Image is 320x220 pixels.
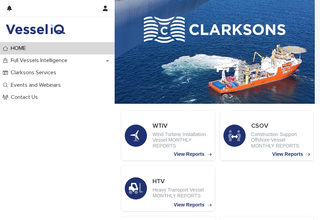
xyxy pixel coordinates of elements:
a: View Reports [122,111,215,160]
h3: WTIV [153,122,212,130]
p: HOME [8,45,32,52]
img: DY2harLS7Ky7oFY6OHCp [6,23,65,36]
h3: HTV [153,178,212,186]
a: View Reports [122,166,215,211]
p: Heavy Transport Vessel MONTHLY REPORTS [153,187,212,199]
p: Contact Us [8,94,43,101]
p: Construction Support Offshore Vessel MONTHLY REPORTS [251,132,310,149]
a: View Reports [220,111,313,160]
p: Events and Webinars [8,82,66,88]
p: Clarksons Services [8,69,62,76]
h3: CSOV [251,122,310,130]
p: Wind Turbine Installation Vessel MONTHLY REPORTS [153,132,212,149]
p: View Reports [174,202,204,208]
p: View Reports [272,151,303,157]
p: View Reports [174,151,204,157]
p: Full Vessels Intelligence [8,57,73,64]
